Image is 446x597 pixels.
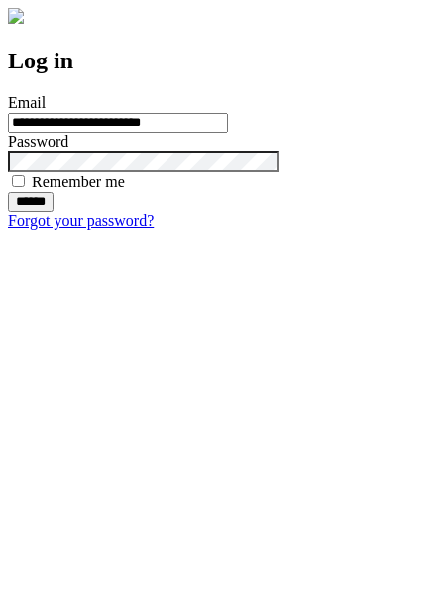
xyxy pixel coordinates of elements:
[8,48,438,74] h2: Log in
[8,94,46,111] label: Email
[8,8,24,24] img: logo-4e3dc11c47720685a147b03b5a06dd966a58ff35d612b21f08c02c0306f2b779.png
[8,212,154,229] a: Forgot your password?
[32,174,125,190] label: Remember me
[8,133,68,150] label: Password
